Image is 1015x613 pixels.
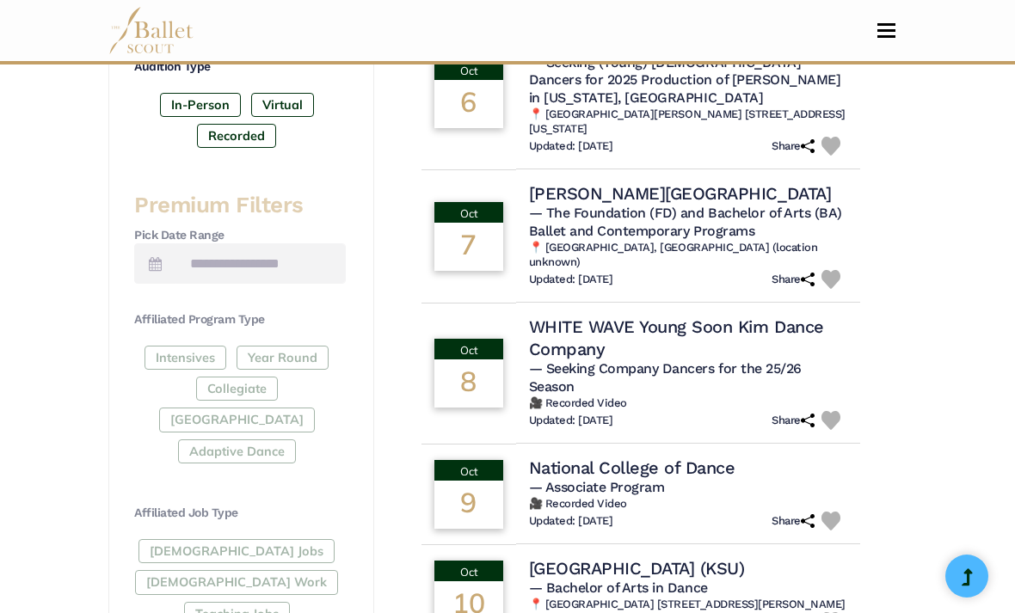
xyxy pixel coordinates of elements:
[434,59,503,80] div: Oct
[251,93,314,117] label: Virtual
[529,360,802,395] span: — Seeking Company Dancers for the 25/26 Season
[160,93,241,117] label: In-Person
[772,273,815,287] h6: Share
[772,514,815,529] h6: Share
[134,191,346,220] h3: Premium Filters
[529,107,847,137] h6: 📍 [GEOGRAPHIC_DATA][PERSON_NAME] [STREET_ADDRESS][US_STATE]
[529,579,708,596] span: — Bachelor of Arts in Dance
[434,561,503,581] div: Oct
[529,54,841,107] span: — Seeking (Young) [DEMOGRAPHIC_DATA] Dancers for 2025 Production of [PERSON_NAME] in [US_STATE], ...
[434,202,503,223] div: Oct
[434,481,503,529] div: 9
[197,124,276,148] label: Recorded
[434,223,503,271] div: 7
[866,22,907,39] button: Toggle navigation
[529,557,745,579] h4: [GEOGRAPHIC_DATA] (KSU)
[434,339,503,359] div: Oct
[529,598,847,612] h6: 📍 [GEOGRAPHIC_DATA] [STREET_ADDRESS][PERSON_NAME]
[134,58,346,76] h4: Audition Type
[529,273,613,287] h6: Updated: [DATE]
[434,359,503,408] div: 8
[772,414,815,428] h6: Share
[529,497,847,512] h6: 🎥 Recorded Video
[434,460,503,481] div: Oct
[134,311,346,328] h4: Affiliated Program Type
[529,396,847,411] h6: 🎥 Recorded Video
[772,139,815,154] h6: Share
[434,80,503,128] div: 6
[134,227,346,244] h4: Pick Date Range
[529,182,832,205] h4: [PERSON_NAME][GEOGRAPHIC_DATA]
[529,414,613,428] h6: Updated: [DATE]
[529,457,735,479] h4: National College of Dance
[529,205,842,239] span: — The Foundation (FD) and Bachelor of Arts (BA) Ballet and Contemporary Programs
[529,241,847,270] h6: 📍 [GEOGRAPHIC_DATA], [GEOGRAPHIC_DATA] (location unknown)
[529,316,847,360] h4: WHITE WAVE Young Soon Kim Dance Company
[529,479,665,495] span: — Associate Program
[529,139,613,154] h6: Updated: [DATE]
[529,514,613,529] h6: Updated: [DATE]
[134,505,346,522] h4: Affiliated Job Type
